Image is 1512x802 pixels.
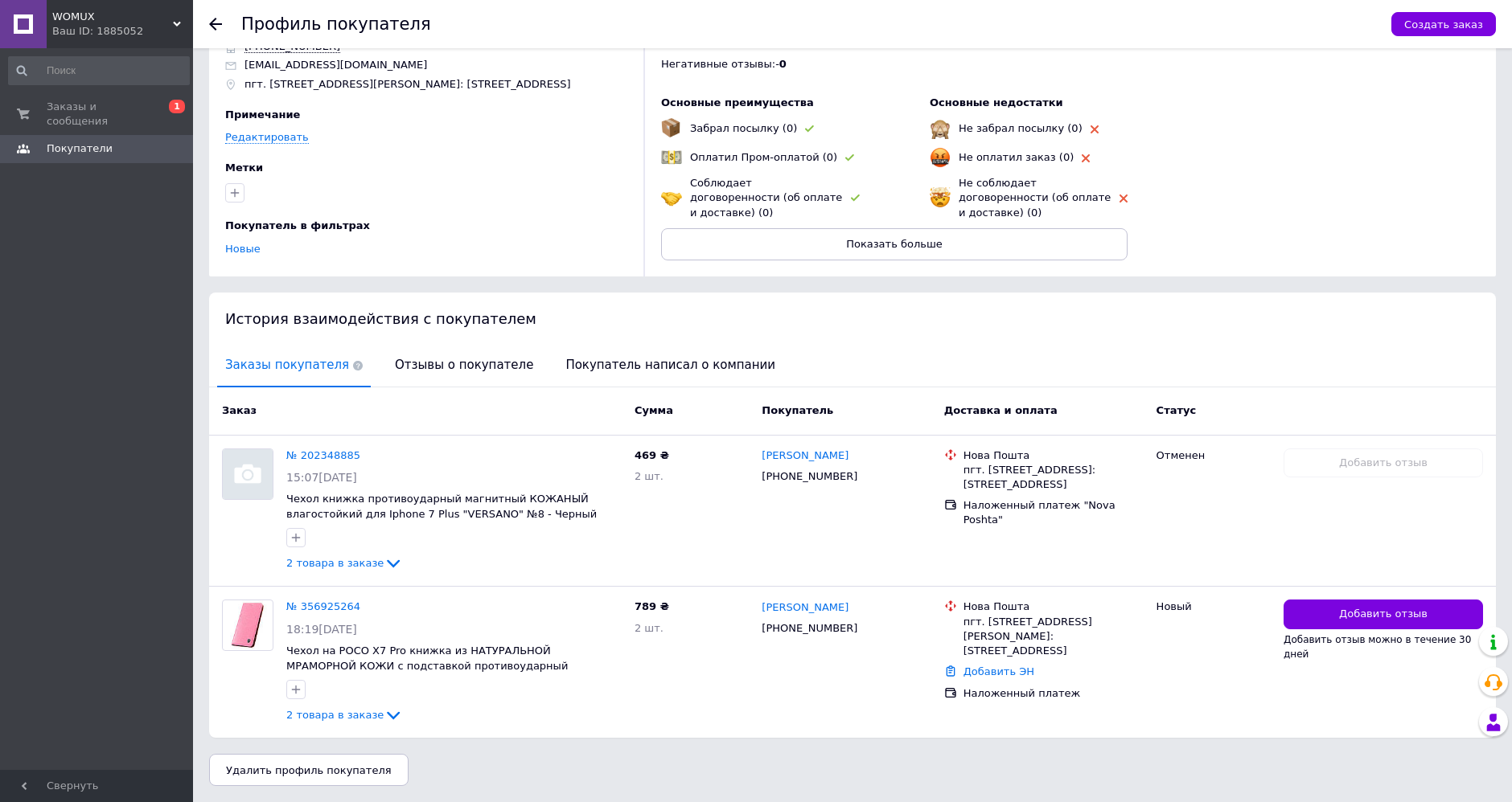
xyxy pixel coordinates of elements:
[805,125,814,133] img: rating-tag-type
[1391,12,1496,36] button: Создать заказ
[963,686,1144,701] div: Наложенный платеж
[1082,154,1090,162] img: rating-tag-type
[779,58,787,70] span: 0
[1157,448,1271,463] div: Отменен
[225,162,263,174] span: Метки
[851,194,860,202] img: rating-tag-type
[690,177,842,218] span: Соблюдает договоренности (об оплате и доставке) (0)
[1120,194,1128,203] img: rating-tag-type
[930,96,1063,108] span: Основные недостатки
[52,10,173,24] span: WOMUX
[690,151,837,163] span: Оплатил Пром-оплатой (0)
[1339,607,1428,622] span: Добавить отзыв
[217,345,371,386] span: Заказы покупателя
[286,709,403,721] a: 2 товара в заказе
[635,622,664,634] span: 2 шт.
[47,100,149,129] span: Заказы и сообщения
[286,644,568,686] a: Чехол на POCO X7 Pro книжка из НАТУРАЛЬНОЙ МРАМОРНОЙ КОЖИ с подставкой противоударный магнитный "...
[1404,18,1483,31] span: Создать заказ
[635,449,669,461] span: 469 ₴
[222,599,273,651] a: Фото товару
[286,557,384,569] span: 2 товара в заказе
[963,448,1144,463] div: Нова Пошта
[758,618,861,639] div: [PHONE_NUMBER]
[222,448,273,500] a: Фото товару
[959,122,1083,134] span: Не забрал посылку (0)
[635,600,669,612] span: 789 ₴
[169,100,185,113] span: 1
[286,449,360,461] a: № 202348885
[845,154,854,162] img: rating-tag-type
[225,310,536,327] span: История взаимодействия с покупателем
[1284,599,1483,629] button: Добавить отзыв
[241,14,431,34] h1: Профиль покупателя
[661,96,814,108] span: Основные преимущества
[47,141,113,156] span: Покупатели
[963,498,1144,527] div: Наложенный платеж "Nova Poshta"
[661,228,1128,260] button: Показать больше
[244,58,427,72] p: [EMAIL_ADDRESS][DOMAIN_NAME]
[286,623,357,636] span: 18:19[DATE]
[963,463,1144,492] div: пгт. [STREET_ADDRESS]: [STREET_ADDRESS]
[762,404,833,416] span: Покупатель
[209,18,222,31] div: Вернуться назад
[1091,125,1099,133] img: rating-tag-type
[930,147,951,168] img: emoji
[930,118,951,139] img: emoji
[963,615,1144,659] div: пгт. [STREET_ADDRESS][PERSON_NAME]: [STREET_ADDRESS]
[661,118,680,137] img: emoji
[661,147,682,168] img: emoji
[758,466,861,487] div: [PHONE_NUMBER]
[225,108,300,121] span: Примечание
[223,449,273,499] img: Фото товару
[286,709,384,721] span: 2 товара в заказе
[1157,599,1271,614] div: Новый
[762,600,848,616] a: [PERSON_NAME]
[286,557,403,569] a: 2 товара в заказе
[930,187,951,208] img: emoji
[244,77,570,92] p: пгт. [STREET_ADDRESS][PERSON_NAME]: [STREET_ADDRESS]
[226,764,392,776] span: Удалить профиль покупателя
[225,243,261,255] a: Новые
[846,238,943,250] span: Показать больше
[963,665,1034,677] a: Добавить ЭН
[635,470,664,482] span: 2 шт.
[8,56,190,85] input: Поиск
[963,599,1144,614] div: Нова Пошта
[387,345,541,386] span: Отзывы о покупателе
[944,404,1058,416] span: Доставка и оплата
[52,24,193,39] div: Ваш ID: 1885052
[222,404,257,416] span: Заказ
[661,187,682,208] img: emoji
[635,404,673,416] span: Сумма
[762,448,848,464] a: [PERSON_NAME]
[286,600,360,612] a: № 356925264
[661,58,779,70] span: Негативные отзывы: -
[286,493,597,520] a: Чехол книжка противоударный магнитный КОЖАНЫЙ влагостойкий для Iphone 7 Plus "VERSANO" №8 - Черный
[959,177,1111,218] span: Не соблюдает договоренности (об оплате и доставке) (0)
[690,122,797,134] span: Забрал посылку (0)
[1157,404,1197,416] span: Статус
[286,471,357,484] span: 15:07[DATE]
[1284,634,1471,660] span: Добавить отзыв можно в течение 30 дней
[557,345,783,386] span: Покупатель написал о компании
[225,131,309,144] a: Редактировать
[225,219,623,233] div: Покупатель в фильтрах
[209,754,409,786] button: Удалить профиль покупателя
[226,600,269,650] img: Фото товару
[959,151,1074,163] span: Не оплатил заказ (0)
